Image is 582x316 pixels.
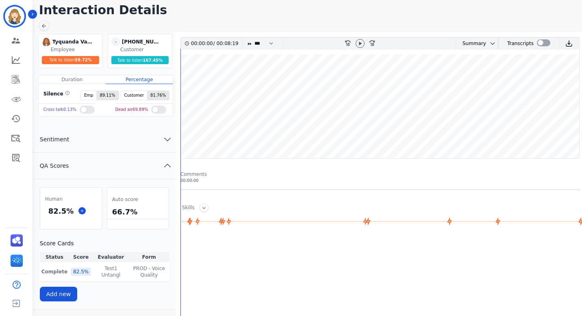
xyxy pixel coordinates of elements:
th: Form [129,252,169,262]
span: Customer [121,91,148,100]
div: 00:08:19 [215,38,237,50]
img: download audio [565,40,573,47]
p: Test1 Untangl [94,265,127,278]
h1: Interaction Details [39,3,582,17]
div: Percentage [106,75,173,84]
div: Talk to listen [111,56,169,64]
div: Dead air 69.89 % [115,104,148,116]
span: Emp [81,91,96,100]
h3: Score Cards [40,239,169,247]
div: Customer [120,46,170,53]
span: - [111,37,120,46]
th: Status [40,252,69,262]
div: 00:00:00 [180,177,580,184]
div: Skills [182,204,195,212]
button: Sentiment chevron down [33,126,176,153]
button: QA Scores chevron up [33,153,176,179]
svg: chevron down [163,134,172,144]
span: 89.11 % [96,91,118,100]
th: Evaluator [93,252,129,262]
div: 00:00:00 [191,38,213,50]
div: Employee [51,46,101,53]
div: Cross talk 0.13 % [43,104,76,116]
div: [PHONE_NUMBER] [122,37,163,46]
div: / [191,38,241,50]
div: 66.7% [111,205,165,219]
span: QA Scores [33,162,76,170]
button: Add new [40,287,78,301]
svg: chevron down [489,40,496,47]
div: Transcripts [507,38,534,50]
div: Duration [39,75,106,84]
button: chevron down [486,40,496,47]
span: Human [45,196,63,202]
svg: chevron up [163,161,172,171]
div: Talk to listen [42,56,100,64]
img: Bordered avatar [5,6,24,26]
span: 167.45 % [143,58,163,63]
th: Score [69,252,93,262]
span: PROD - Voice Quality [131,265,167,278]
div: 82.5 % [71,268,91,276]
div: Tyquanda Vasque [52,37,93,46]
div: 82.5 % [47,204,75,218]
div: Comments [180,171,580,177]
div: Summary [456,38,486,50]
span: 81.76 % [147,91,169,100]
div: Auto score [111,194,165,205]
div: Silence [42,91,70,100]
span: 59.72 % [75,58,92,62]
p: Complete [41,268,67,275]
span: Sentiment [33,135,76,143]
